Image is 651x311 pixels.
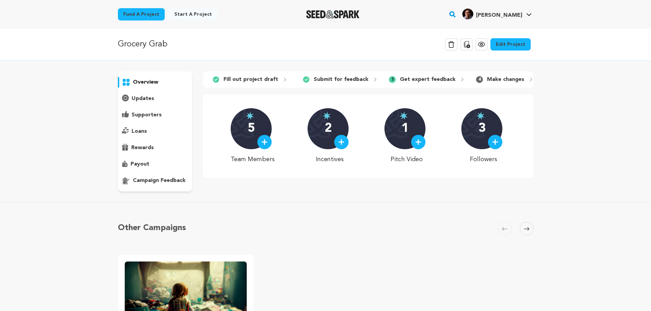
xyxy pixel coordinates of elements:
[223,75,278,84] p: Fill out project draft
[132,127,147,136] p: loans
[462,9,522,19] div: Alejandro E.'s Profile
[389,76,396,83] span: 3
[314,75,368,84] p: Submit for feedback
[118,110,192,121] button: supporters
[118,222,186,234] h5: Other Campaigns
[492,139,498,145] img: plus.svg
[338,139,344,145] img: plus.svg
[490,38,531,51] a: Edit Project
[461,7,533,22] span: Alejandro E.'s Profile
[231,155,275,164] p: Team Members
[325,122,332,136] p: 2
[133,78,158,86] p: overview
[400,75,456,84] p: Get expert feedback
[478,122,486,136] p: 3
[461,155,505,164] p: Followers
[118,93,192,104] button: updates
[133,176,186,185] p: campaign feedback
[462,9,473,19] img: 13582093_10154057654319300_5480884464415587333_o.jpg
[131,144,154,152] p: rewards
[476,76,483,83] span: 4
[461,7,533,19] a: Alejandro E.'s Profile
[169,8,217,20] a: Start a project
[118,175,192,186] button: campaign feedback
[402,122,409,136] p: 1
[118,77,192,88] button: overview
[308,155,352,164] p: Incentives
[132,95,154,103] p: updates
[384,155,429,164] p: Pitch Video
[306,10,360,18] img: Seed&Spark Logo Dark Mode
[487,75,524,84] p: Make changes
[476,13,522,18] span: [PERSON_NAME]
[118,8,165,20] a: Fund a project
[132,111,162,119] p: supporters
[118,159,192,170] button: payout
[261,139,268,145] img: plus.svg
[131,160,149,168] p: payout
[306,10,360,18] a: Seed&Spark Homepage
[415,139,421,145] img: plus.svg
[118,38,167,51] p: Grocery Grab
[248,122,255,136] p: 5
[118,126,192,137] button: loans
[118,142,192,153] button: rewards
